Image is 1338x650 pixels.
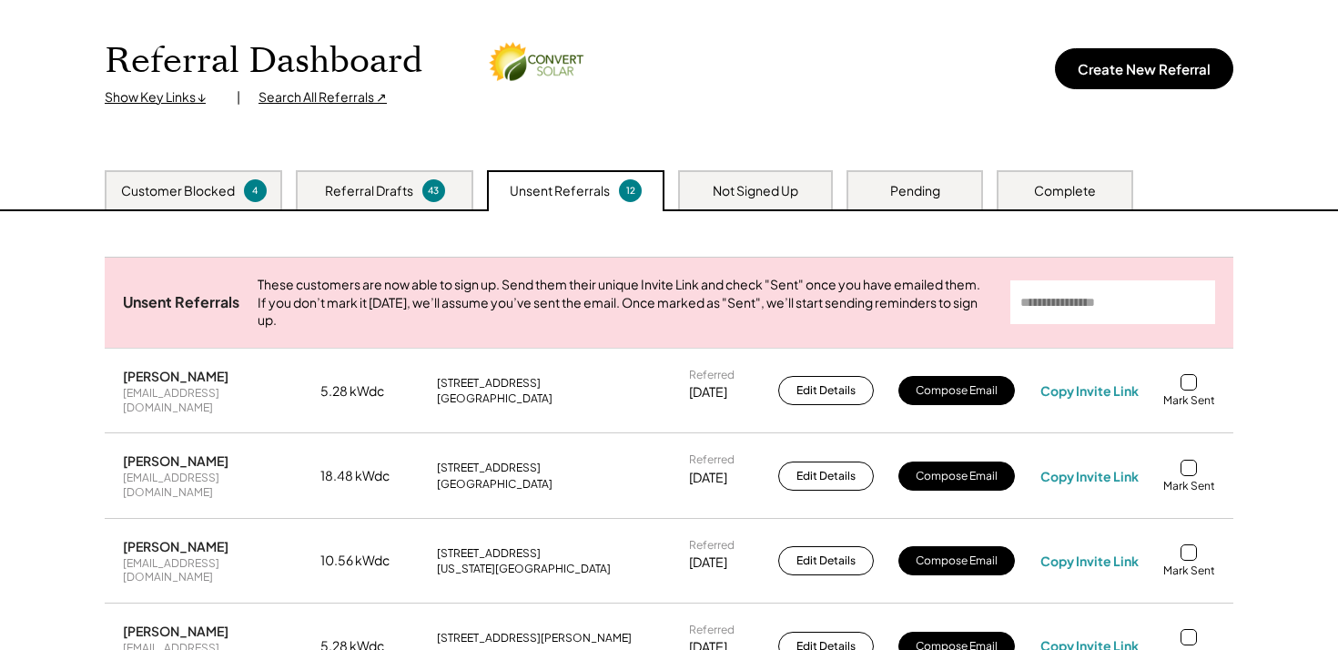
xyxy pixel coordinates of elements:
[425,184,442,198] div: 43
[437,391,552,406] div: [GEOGRAPHIC_DATA]
[237,88,240,107] div: |
[1163,564,1215,578] div: Mark Sent
[1040,553,1139,569] div: Copy Invite Link
[622,184,639,198] div: 12
[1163,393,1215,408] div: Mark Sent
[437,477,552,492] div: [GEOGRAPHIC_DATA]
[437,562,611,576] div: [US_STATE][GEOGRAPHIC_DATA]
[105,88,218,107] div: Show Key Links ↓
[689,452,735,467] div: Referred
[121,182,235,200] div: Customer Blocked
[689,623,735,637] div: Referred
[1034,182,1096,200] div: Complete
[1040,382,1139,399] div: Copy Invite Link
[778,462,874,491] button: Edit Details
[486,39,586,84] img: convert-solar.png
[778,376,874,405] button: Edit Details
[510,182,610,200] div: Unsent Referrals
[437,376,541,391] div: [STREET_ADDRESS]
[123,471,296,499] div: [EMAIL_ADDRESS][DOMAIN_NAME]
[123,452,228,469] div: [PERSON_NAME]
[890,182,940,200] div: Pending
[105,40,422,83] h1: Referral Dashboard
[258,276,992,330] div: These customers are now able to sign up. Send them their unique Invite Link and check "Sent" once...
[437,631,632,645] div: [STREET_ADDRESS][PERSON_NAME]
[689,469,727,487] div: [DATE]
[258,88,387,107] div: Search All Referrals ↗
[689,538,735,553] div: Referred
[123,623,228,639] div: [PERSON_NAME]
[689,554,727,572] div: [DATE]
[898,546,1015,575] button: Compose Email
[689,368,735,382] div: Referred
[898,376,1015,405] button: Compose Email
[123,556,296,584] div: [EMAIL_ADDRESS][DOMAIN_NAME]
[123,538,228,554] div: [PERSON_NAME]
[713,182,798,200] div: Not Signed Up
[1040,468,1139,484] div: Copy Invite Link
[437,461,541,475] div: [STREET_ADDRESS]
[320,467,411,485] div: 18.48 kWdc
[325,182,413,200] div: Referral Drafts
[689,383,727,401] div: [DATE]
[123,293,239,312] div: Unsent Referrals
[437,546,541,561] div: [STREET_ADDRESS]
[320,382,411,401] div: 5.28 kWdc
[123,386,296,414] div: [EMAIL_ADDRESS][DOMAIN_NAME]
[1163,479,1215,493] div: Mark Sent
[320,552,411,570] div: 10.56 kWdc
[1055,48,1233,89] button: Create New Referral
[123,368,228,384] div: [PERSON_NAME]
[778,546,874,575] button: Edit Details
[247,184,264,198] div: 4
[898,462,1015,491] button: Compose Email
